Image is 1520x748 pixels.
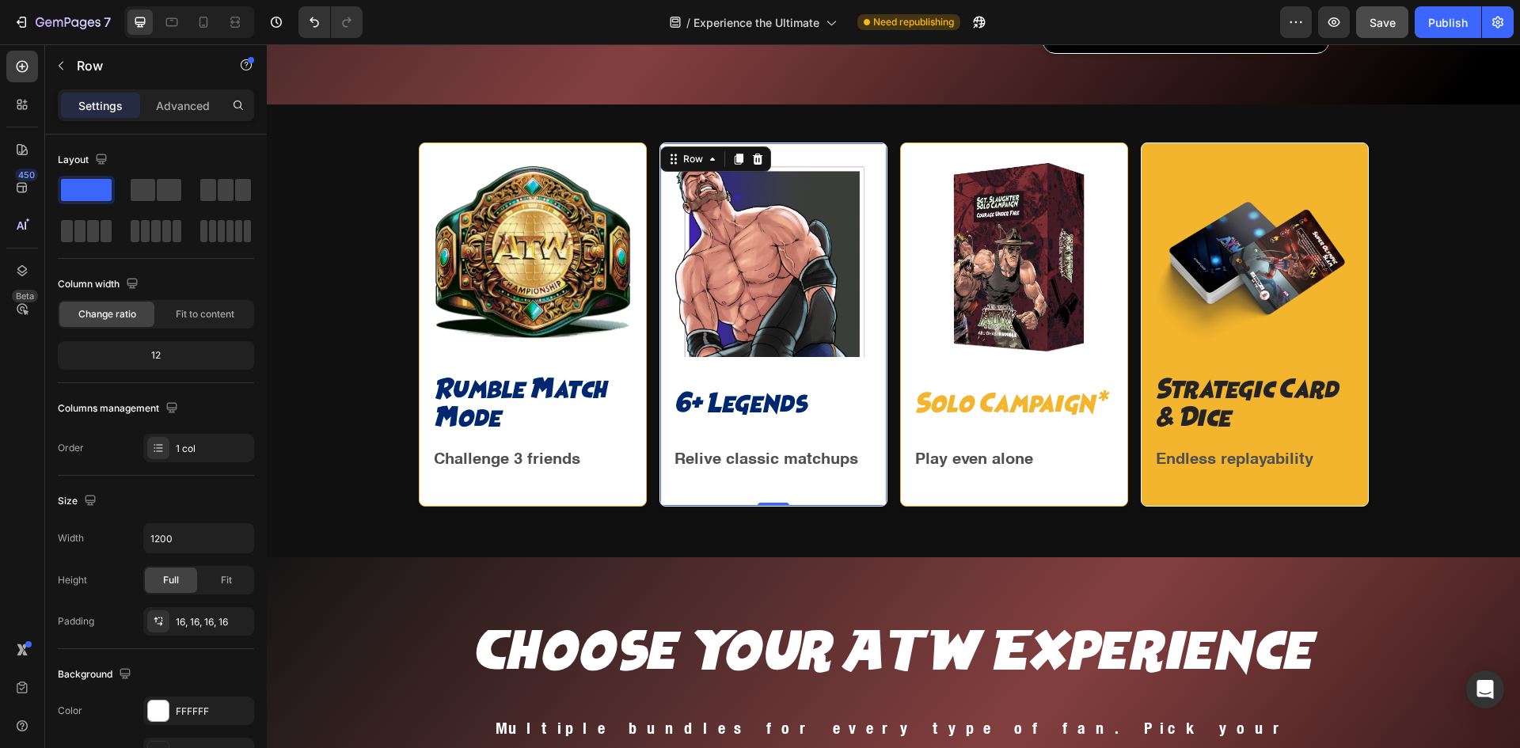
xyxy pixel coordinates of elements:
p: Settings [78,97,123,114]
p: 7 [104,13,111,32]
button: 7 [6,6,118,38]
div: Padding [58,614,94,628]
p: Multiple bundles for every type of fan. Pick your favorite. [154,670,1100,727]
button: Save [1356,6,1408,38]
div: FFFFFF [176,704,250,719]
div: Columns management [58,398,181,420]
p: 6+ Legends [408,347,606,376]
input: Auto [144,524,253,552]
div: Publish [1428,14,1468,31]
p: Endless replayability [889,400,1087,428]
span: Fit [221,573,232,587]
div: Order [58,441,84,455]
div: Color [58,704,82,718]
div: Row [413,108,439,122]
div: Open Intercom Messenger [1466,670,1504,708]
button: Publish [1415,6,1481,38]
span: Fit to content [176,307,234,321]
span: Need republishing [873,15,954,29]
p: Play even alone [648,400,846,428]
p: Solo Campaign* [648,347,846,376]
div: 1 col [176,442,250,456]
div: Height [58,573,87,587]
div: Width [58,531,84,545]
span: Change ratio [78,307,136,321]
p: Row [77,56,211,75]
span: Save [1370,16,1396,29]
div: Column width [58,274,142,295]
p: Strategic Card & Dice [889,333,1087,390]
img: gempages_585976556803850947-5a127b04-f9a9-4ee8-b9fb-95d11ba2e0fb.png [647,112,848,313]
p: Relive classic matchups [408,400,606,428]
img: gempages_585976556803850947-441ef9ab-356e-4a92-8785-49afc34f5683.png [887,112,1089,313]
div: Size [58,491,100,512]
p: Advanced [156,97,210,114]
span: Experience the Ultimate [693,14,819,31]
div: 450 [15,169,38,181]
div: 16, 16, 16, 16 [176,615,250,629]
div: Undo/Redo [298,6,363,38]
div: Background [58,664,135,685]
img: gempages_585976556803850947-f6e9ada2-7bae-4f9f-b8f7-ed34562eb48d.png [406,112,607,313]
iframe: Design area [267,44,1520,748]
span: / [686,14,690,31]
h2: Choose Your ATW Experience [152,586,1102,636]
div: 12 [61,344,251,366]
div: Layout [58,150,111,171]
div: Beta [12,290,38,302]
span: Full [163,573,179,587]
